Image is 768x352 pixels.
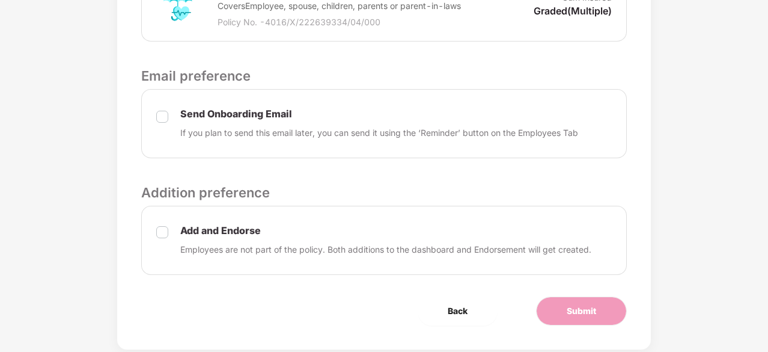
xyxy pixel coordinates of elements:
p: Graded(Multiple) [534,4,612,17]
p: If you plan to send this email later, you can send it using the ‘Reminder’ button on the Employee... [180,126,578,140]
p: Policy No. - 4016/X/222639334/04/000 [218,16,461,29]
p: Employees are not part of the policy. Both additions to the dashboard and Endorsement will get cr... [180,243,591,256]
p: Email preference [141,66,627,86]
p: Add and Endorse [180,224,591,237]
button: Submit [536,297,627,326]
button: Back [418,297,498,326]
p: Send Onboarding Email [180,108,578,120]
span: Back [448,304,468,318]
p: Addition preference [141,182,627,203]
